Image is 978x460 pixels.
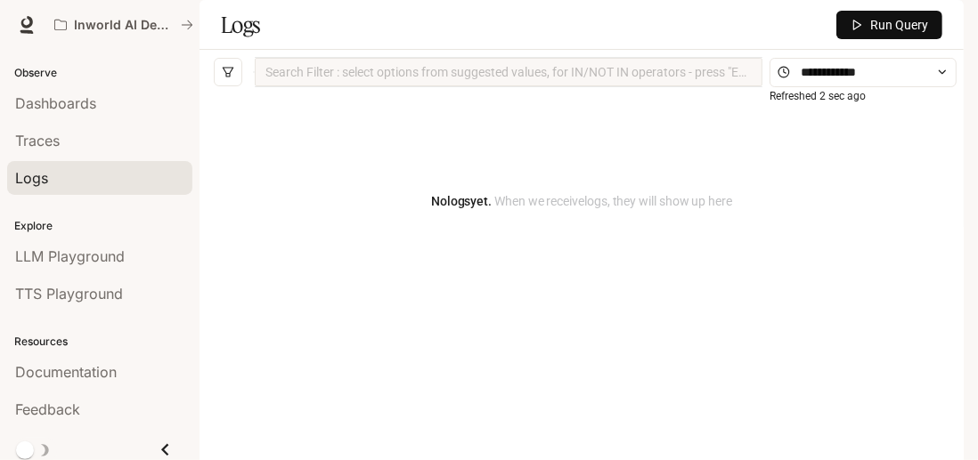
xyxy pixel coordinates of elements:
[222,66,234,78] span: filter
[431,191,732,211] article: No logs yet.
[214,58,242,86] button: filter
[492,194,732,208] span: When we receive logs , they will show up here
[74,18,174,33] p: Inworld AI Demos
[836,11,942,39] button: Run Query
[870,15,928,35] span: Run Query
[221,7,260,43] h1: Logs
[770,88,866,105] article: Refreshed 2 sec ago
[46,7,201,43] button: All workspaces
